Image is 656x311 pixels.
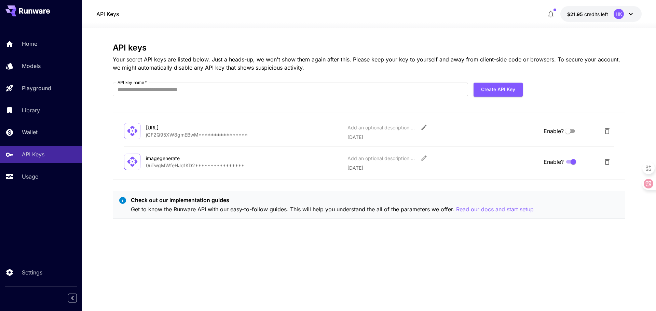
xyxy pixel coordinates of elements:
[22,128,38,136] p: Wallet
[614,9,624,19] div: HK
[22,150,44,158] p: API Keys
[567,11,584,17] span: $21.95
[560,6,642,22] button: $21.9462HK
[146,155,214,162] div: imagegenerate
[456,205,534,214] button: Read our docs and start setup
[584,11,608,17] span: credits left
[474,83,523,97] button: Create API Key
[347,133,538,141] p: [DATE]
[347,155,416,162] div: Add an optional description or comment
[118,80,147,85] label: API key name
[347,124,416,131] div: Add an optional description or comment
[113,55,625,72] p: Your secret API keys are listed below. Just a heads-up, we won't show them again after this. Plea...
[22,268,42,277] p: Settings
[96,10,119,18] a: API Keys
[22,40,37,48] p: Home
[131,196,534,204] p: Check out our implementation guides
[22,106,40,114] p: Library
[418,152,430,164] button: Edit
[22,62,41,70] p: Models
[418,121,430,133] button: Edit
[22,172,38,181] p: Usage
[68,294,77,302] button: Collapse sidebar
[73,292,82,304] div: Collapse sidebar
[544,127,564,135] span: Enable?
[567,11,608,18] div: $21.9462
[22,84,51,92] p: Playground
[600,155,614,169] button: Delete API Key
[131,205,534,214] p: Get to know the Runware API with our easy-to-follow guides. This will help you understand the all...
[96,10,119,18] nav: breadcrumb
[544,158,564,166] span: Enable?
[113,43,625,53] h3: API keys
[600,124,614,138] button: Delete API Key
[347,164,538,171] p: [DATE]
[146,124,214,131] div: [URL]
